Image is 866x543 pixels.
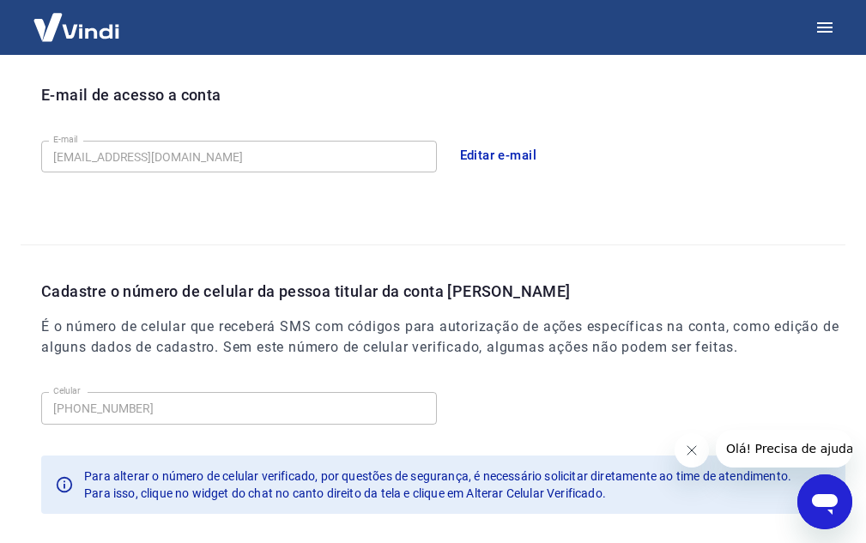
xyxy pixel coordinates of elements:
p: E-mail de acesso a conta [41,83,221,106]
button: Editar e-mail [451,137,547,173]
iframe: Botão para abrir a janela de mensagens [797,474,852,529]
iframe: Mensagem da empresa [716,430,852,468]
label: E-mail [53,133,77,146]
p: Cadastre o número de celular da pessoa titular da conta [PERSON_NAME] [41,280,845,303]
span: Olá! Precisa de ajuda? [10,12,144,26]
label: Celular [53,384,81,397]
span: Para alterar o número de celular verificado, por questões de segurança, é necessário solicitar di... [84,469,791,483]
iframe: Fechar mensagem [675,433,709,468]
h6: É o número de celular que receberá SMS com códigos para autorização de ações específicas na conta... [41,317,845,358]
img: Vindi [21,1,132,53]
span: Para isso, clique no widget do chat no canto direito da tela e clique em Alterar Celular Verificado. [84,486,606,500]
